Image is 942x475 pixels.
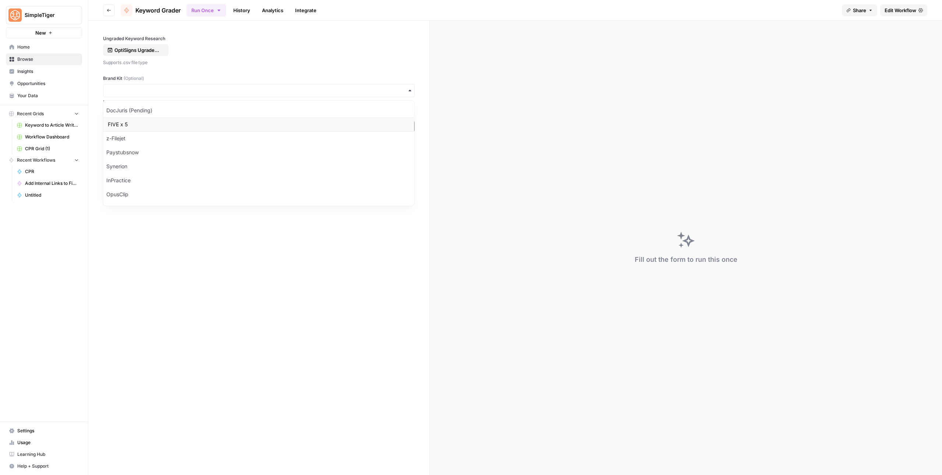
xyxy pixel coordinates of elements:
a: Untitled [14,189,82,201]
div: OpusClip [103,187,414,201]
span: Settings [17,427,79,434]
a: Manage Brand Kits [103,99,415,105]
a: Usage [6,437,82,448]
img: SimpleTiger Logo [8,8,22,22]
span: Share [853,7,866,14]
span: New [35,29,46,36]
div: SOMA Software [103,201,414,215]
a: Keyword Grader [121,4,181,16]
span: Insights [17,68,79,75]
a: Insights [6,66,82,77]
div: Fill out the form to run this once [635,254,737,265]
span: Workflow Dashboard [25,134,79,140]
span: Add Internal Links to Final Copy [25,180,79,187]
a: CPR [14,166,82,177]
span: Untitled [25,192,79,198]
a: Opportunities [6,78,82,89]
a: Keyword to Article Writer (R-Z) [14,119,82,131]
a: Your Data [6,90,82,102]
div: DocJuris (Pending) [103,103,414,117]
label: Brand Kit [103,75,415,82]
span: Recent Grids [17,110,44,117]
button: New [6,27,82,38]
span: (Optional) [124,75,144,82]
span: Learning Hub [17,451,79,458]
a: Browse [6,53,82,65]
div: z-Filejet [103,131,414,145]
label: Ungraded Keyword Research [103,35,415,42]
button: Recent Workflows [6,155,82,166]
span: CPR [25,168,79,175]
a: History [229,4,255,16]
p: OptiSigns Ugraded.csv [114,46,162,54]
span: Recent Workflows [17,157,55,163]
button: Workspace: SimpleTiger [6,6,82,24]
a: Analytics [258,4,288,16]
span: Help + Support [17,463,79,469]
a: Integrate [291,4,321,16]
span: Keyword to Article Writer (R-Z) [25,122,79,129]
a: Settings [6,425,82,437]
p: Supports .csv file type [103,59,415,66]
button: OptiSigns Ugraded.csv [103,44,169,56]
span: Opportunities [17,80,79,87]
div: Synerion [103,159,414,173]
a: Workflow Dashboard [14,131,82,143]
span: CPR Grid (1) [25,145,79,152]
button: Run Once [187,4,226,17]
a: Add Internal Links to Final Copy [14,177,82,189]
span: Keyword Grader [135,6,181,15]
span: Browse [17,56,79,63]
span: Your Data [17,92,79,99]
span: SimpleTiger [25,11,69,19]
a: CPR Grid (1) [14,143,82,155]
span: Edit Workflow [885,7,916,14]
a: Edit Workflow [880,4,927,16]
a: Learning Hub [6,448,82,460]
span: Usage [17,439,79,446]
span: Home [17,44,79,50]
button: Help + Support [6,460,82,472]
div: Paystubsnow [103,145,414,159]
button: Recent Grids [6,108,82,119]
button: Share [842,4,877,16]
div: FIVE x 5 [103,117,414,131]
div: InPractice [103,173,414,187]
a: Home [6,41,82,53]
